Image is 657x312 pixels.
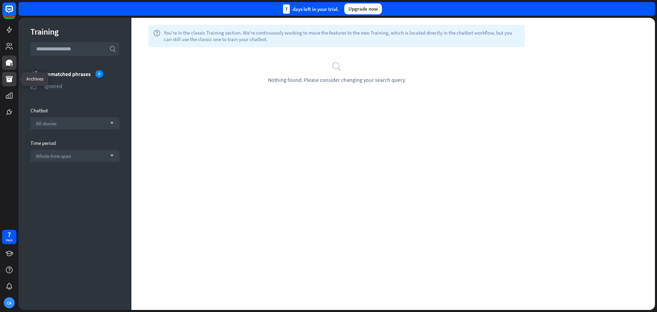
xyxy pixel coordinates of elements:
[106,121,114,125] i: arrow_down
[5,3,26,23] button: Open LiveChat chat widget
[30,26,119,37] div: Training
[44,70,119,78] div: Unmatched phrases
[283,4,339,14] div: days left in your trial.
[30,70,37,77] i: unmatched_phrases
[36,120,56,127] span: All stories
[8,232,11,238] div: 7
[44,83,119,89] div: Ignored
[4,297,15,308] div: CA
[268,76,406,83] span: Nothing found. Please consider changing your search query.
[6,238,13,242] div: days
[36,153,71,159] span: Whole time span
[344,3,382,14] div: Upgrade now
[332,61,342,71] i: search
[30,107,119,114] div: Chatbot
[164,29,520,42] span: You're in the classic Training section. We're continuously working to move the features to the ne...
[30,83,37,89] i: ignored
[2,230,16,244] a: 7 days
[106,154,114,158] i: arrow_down
[153,29,160,42] i: help
[283,4,290,14] div: 7
[109,46,116,52] i: search
[95,70,103,78] div: 0
[30,140,119,146] div: Time period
